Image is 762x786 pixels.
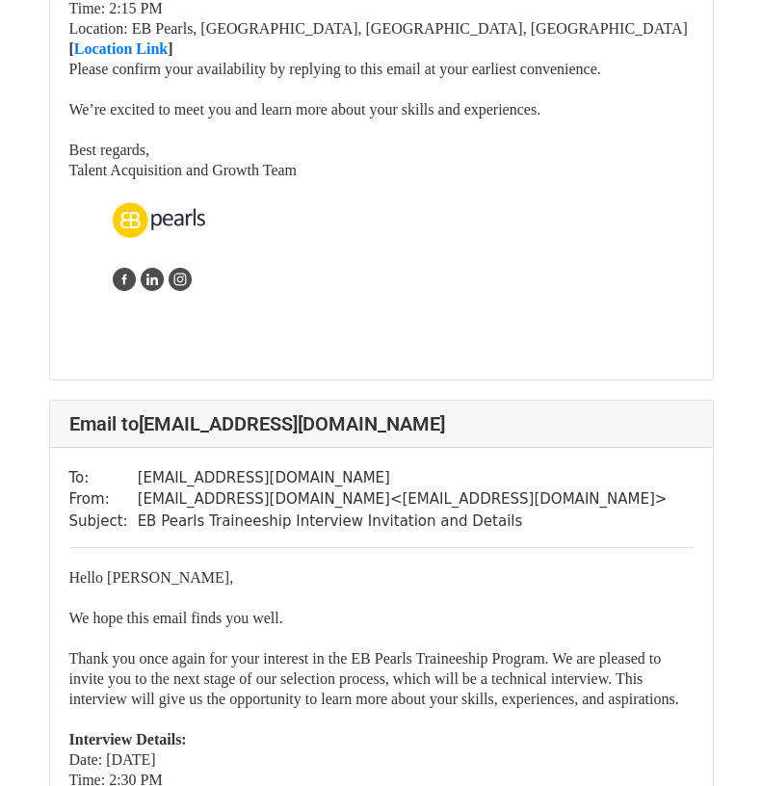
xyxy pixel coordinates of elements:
[113,202,205,238] img: AIorK4wnSnC7TRobrWSOqMEb_E6ZXopUW4wJvA63GY-Rz6hiWa6cv4yXHxX9uGbEg1X-2GBFEZcpZGjRBD3G
[69,412,694,435] h4: Email to [EMAIL_ADDRESS][DOMAIN_NAME]
[69,142,150,158] font: Best regards,
[141,268,164,291] img: linkedin
[69,162,298,178] font: Talent Acquisition and Growth Team
[168,40,172,57] strong: ]
[138,488,668,511] td: [EMAIL_ADDRESS][DOMAIN_NAME] < [EMAIL_ADDRESS][DOMAIN_NAME] >
[666,694,762,786] iframe: Chat Widget
[74,40,168,57] a: Location Link
[69,488,138,511] td: From:
[138,511,668,533] td: EB Pearls Traineeship Interview Invitation and Details
[169,268,192,291] img: instagram
[69,610,283,626] font: We hope this email finds you well.
[69,731,187,747] font: Interview Details:
[69,61,601,77] font: Please confirm your availability by replying to this email at your earliest convenience.
[69,40,74,57] strong: [
[69,467,138,489] td: To:
[69,101,541,118] font: We’re excited to meet you and learn more about your skills and experiences.
[69,20,688,57] font: Location: EB Pearls, [GEOGRAPHIC_DATA], [GEOGRAPHIC_DATA], [GEOGRAPHIC_DATA]
[69,569,234,586] font: Hello [PERSON_NAME]​,
[69,751,156,768] font: Date: [DATE]
[138,467,668,489] td: [EMAIL_ADDRESS][DOMAIN_NAME]
[113,268,136,291] img: facebook
[69,650,679,707] font: Thank you once again for your interest in the EB Pearls Traineeship Program. We are pleased to in...
[69,511,138,533] td: Subject:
